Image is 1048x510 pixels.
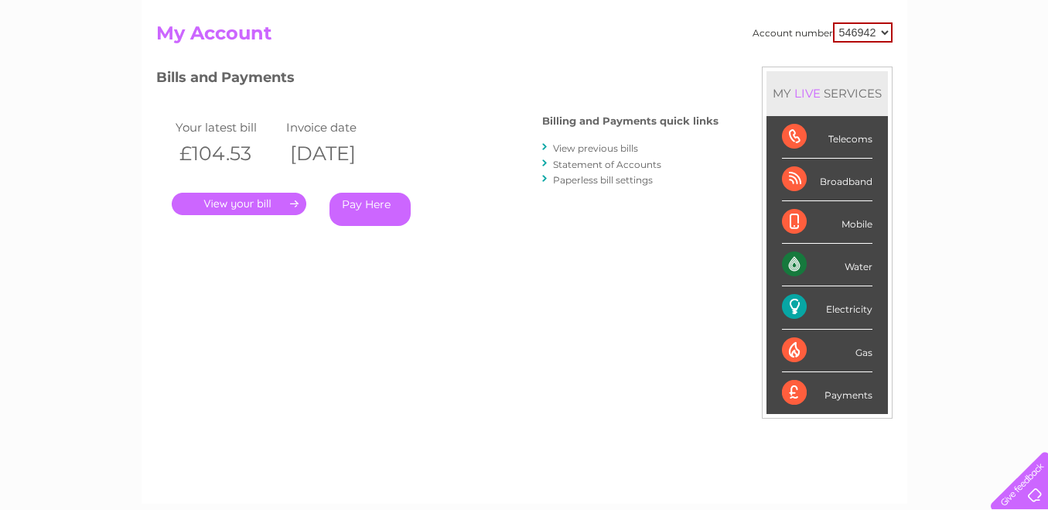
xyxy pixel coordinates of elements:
div: Water [782,244,872,286]
a: Statement of Accounts [553,159,661,170]
img: logo.png [36,40,115,87]
div: LIVE [791,86,824,101]
div: MY SERVICES [766,71,888,115]
a: Paperless bill settings [553,174,653,186]
a: Contact [945,66,983,77]
a: Energy [814,66,848,77]
a: . [172,193,306,215]
th: £104.53 [172,138,283,169]
div: Telecoms [782,116,872,159]
a: Log out [997,66,1033,77]
div: Gas [782,330,872,372]
div: Account number [753,22,893,43]
a: Pay Here [329,193,411,226]
div: Clear Business is a trading name of Verastar Limited (registered in [GEOGRAPHIC_DATA] No. 3667643... [159,9,890,75]
h3: Bills and Payments [156,67,719,94]
th: [DATE] [282,138,394,169]
h4: Billing and Payments quick links [542,115,719,127]
div: Mobile [782,201,872,244]
div: Broadband [782,159,872,201]
div: Payments [782,372,872,414]
a: 0333 014 3131 [756,8,863,27]
a: Water [776,66,805,77]
div: Electricity [782,286,872,329]
td: Invoice date [282,117,394,138]
a: Telecoms [858,66,904,77]
td: Your latest bill [172,117,283,138]
a: View previous bills [553,142,638,154]
a: Blog [913,66,936,77]
h2: My Account [156,22,893,52]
